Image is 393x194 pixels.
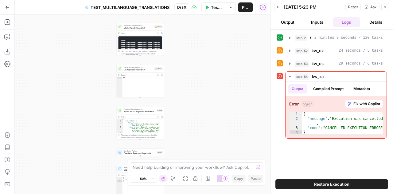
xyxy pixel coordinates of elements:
[275,179,388,189] button: Restore Execution
[154,67,163,70] div: Step 3
[116,65,164,97] div: Perplexity Deep ResearchUS Keyword ResearchStep 3Outputnull
[154,25,163,28] div: Step 2
[301,101,313,107] span: object
[309,84,347,93] button: Compiled Prompt
[345,3,361,11] button: Reset
[121,120,123,122] span: Toggle code folding, rows 2 through 17
[140,14,141,23] g: Edge from step_1 to step_2
[124,150,156,152] span: Run Code · Python
[157,109,163,112] div: Step 4
[290,126,302,130] div: 3
[121,74,156,76] div: Output
[121,134,163,139] div: This output is too large & has been abbreviated for review. to view the full content.
[157,151,163,154] div: Step 5
[116,107,164,139] div: Perplexity Deep ResearchSouth Africa Keyword ResearchStep 4Output{ "uk_content":{ "meta":{ "title...
[140,56,141,65] g: Edge from step_2 to step_3
[350,84,374,93] button: Metadata
[298,112,302,117] span: Toggle code folding, rows 1 through 4
[81,2,173,12] button: TEST_MULTILANGUAGE_TRANSLATIONS
[124,108,156,110] span: Perplexity Deep Research
[295,35,307,41] span: step_2
[295,73,309,80] span: step_54
[126,53,138,55] span: Copy the output
[333,17,360,27] button: Logs
[91,4,169,10] span: TEST_MULTILANGUAGE_TRANSLATIONS
[345,100,383,108] button: Fix with Copilot
[140,176,147,181] span: 50%
[121,177,123,179] span: Toggle code folding, rows 1 through 3
[295,48,309,54] span: step_52
[121,50,163,55] div: This output is too large & has been abbreviated for review. to view the full content.
[124,24,153,27] span: Perplexity Deep Research
[304,17,331,27] button: Inputs
[117,77,123,78] div: 1
[289,101,299,107] strong: Error
[286,33,387,43] button: 2 minutes 9 seconds / 120 tasks
[362,17,389,27] button: Details
[211,4,222,10] span: Test Workflow
[348,4,358,10] span: Reset
[124,66,153,69] span: Perplexity Deep Research
[121,32,156,34] div: Output
[310,35,312,41] span: translation_llm
[286,59,387,69] button: 29 seconds / 6 tasks
[295,61,309,67] span: step_53
[124,68,153,71] span: US Keyword Research
[353,101,380,107] span: Fix with Copilot
[288,84,307,93] button: Output
[290,117,302,126] div: 2
[117,120,123,122] div: 2
[121,174,156,176] div: Output
[234,176,243,181] span: Copy
[117,180,123,182] div: 3
[124,166,156,169] span: Write Liquid Text
[201,2,226,12] button: Test Workflow
[124,110,156,113] span: South Africa Keyword Research
[290,112,302,117] div: 1
[121,116,156,118] div: Output
[117,133,123,136] div: 6
[339,48,383,53] span: 24 seconds / 5 tasks
[238,2,253,12] button: Publish
[232,175,246,183] button: Copy
[117,126,123,133] div: 5
[124,26,153,30] span: UK Keyword Research
[140,97,141,106] g: Edge from step_3 to step_4
[117,123,123,126] div: 4
[116,148,164,156] div: Run Code · PythonCombine Regional KeywordsStep 5
[312,73,324,80] span: kw_za
[124,168,156,172] span: Create Formatted Output
[312,48,324,54] span: kw_uk
[117,122,123,123] div: 3
[274,17,301,27] button: Output
[362,3,379,11] button: Ask
[251,176,261,181] span: Paste
[177,5,186,10] span: Draft
[121,122,123,123] span: Toggle code folding, rows 3 through 14
[117,179,123,180] div: 2
[242,4,249,10] span: Publish
[117,177,123,179] div: 1
[124,152,156,155] span: Combine Regional Keywords
[117,119,123,120] div: 1
[126,137,138,138] span: Copy the output
[314,35,383,41] span: 2 minutes 9 seconds / 120 tasks
[314,181,349,187] span: Restore Execution
[290,130,302,135] div: 4
[312,61,324,67] span: kw_us
[286,46,387,56] button: 24 seconds / 5 tasks
[339,61,383,66] span: 29 seconds / 6 tasks
[370,4,377,10] span: Ask
[140,139,141,148] g: Edge from step_4 to step_5
[248,175,263,183] button: Paste
[121,119,123,120] span: Toggle code folding, rows 1 through 18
